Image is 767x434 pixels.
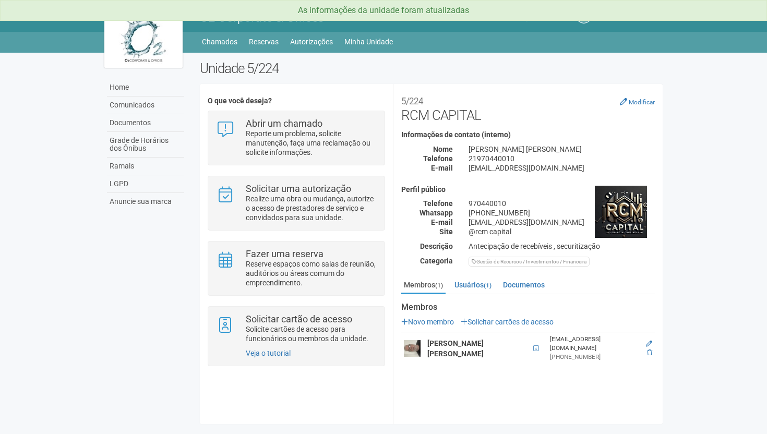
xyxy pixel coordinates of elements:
a: LGPD [107,175,184,193]
a: Veja o tutorial [246,349,291,357]
strong: E-mail [431,164,453,172]
a: Anuncie sua marca [107,193,184,210]
a: Documentos [107,114,184,132]
h2: RCM CAPITAL [401,92,655,123]
strong: Solicitar cartão de acesso [246,314,352,324]
a: Grade de Horários dos Ônibus [107,132,184,158]
a: Reservas [249,34,279,49]
h4: O que você deseja? [208,97,385,105]
strong: Site [439,227,453,236]
a: Chamados [202,34,237,49]
a: Solicitar uma autorização Realize uma obra ou mudança, autorize o acesso de prestadores de serviç... [216,184,376,222]
a: Documentos [500,277,547,293]
div: Gestão de Recursos / Investimentos / Financeira [469,257,590,267]
img: logo.jpg [104,5,183,68]
a: Fazer uma reserva Reserve espaços como salas de reunião, auditórios ou áreas comum do empreendime... [216,249,376,287]
a: Ramais [107,158,184,175]
h2: Unidade 5/224 [200,61,663,76]
p: Reserve espaços como salas de reunião, auditórios ou áreas comum do empreendimento. [246,259,377,287]
strong: Telefone [423,154,453,163]
div: [EMAIL_ADDRESS][DOMAIN_NAME] [461,218,663,227]
strong: Solicitar uma autorização [246,183,351,194]
div: Antecipação de recebíveis , securitização [461,242,663,251]
a: Home [107,79,184,97]
strong: Abrir um chamado [246,118,322,129]
a: Minha Unidade [344,34,393,49]
small: (1) [435,282,443,289]
h4: Informações de contato (interno) [401,131,655,139]
strong: Whatsapp [420,209,453,217]
div: 970440010 [461,199,663,208]
strong: Fazer uma reserva [246,248,323,259]
a: Membros(1) [401,277,446,294]
img: business.png [595,186,647,238]
div: [EMAIL_ADDRESS][DOMAIN_NAME] [461,163,663,173]
img: user.png [404,340,421,357]
div: @rcm capital [461,227,663,236]
a: Usuários(1) [452,277,494,293]
a: Modificar [620,98,655,106]
p: Solicite cartões de acesso para funcionários ou membros da unidade. [246,324,377,343]
a: Editar membro [646,340,652,347]
small: Modificar [629,99,655,106]
strong: Membros [401,303,655,312]
a: Novo membro [401,318,454,326]
div: [EMAIL_ADDRESS][DOMAIN_NAME] [550,335,636,353]
strong: Nome [433,145,453,153]
div: [PHONE_NUMBER] [550,353,636,361]
a: Comunicados [107,97,184,114]
strong: E-mail [431,218,453,226]
p: Reporte um problema, solicite manutenção, faça uma reclamação ou solicite informações. [246,129,377,157]
div: [PERSON_NAME] [PERSON_NAME] [461,144,663,154]
strong: Telefone [423,199,453,208]
small: (1) [484,282,492,289]
div: [PHONE_NUMBER] [461,208,663,218]
a: Abrir um chamado Reporte um problema, solicite manutenção, faça uma reclamação ou solicite inform... [216,119,376,157]
strong: Descrição [420,242,453,250]
div: 21970440010 [461,154,663,163]
strong: [PERSON_NAME] [PERSON_NAME] [427,339,484,358]
small: 5/224 [401,96,423,106]
a: Solicitar cartões de acesso [461,318,554,326]
a: Excluir membro [647,349,652,356]
h4: Perfil público [401,186,655,194]
p: Realize uma obra ou mudança, autorize o acesso de prestadores de serviço e convidados para sua un... [246,194,377,222]
strong: Categoria [420,257,453,265]
a: Autorizações [290,34,333,49]
a: Solicitar cartão de acesso Solicite cartões de acesso para funcionários ou membros da unidade. [216,315,376,343]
